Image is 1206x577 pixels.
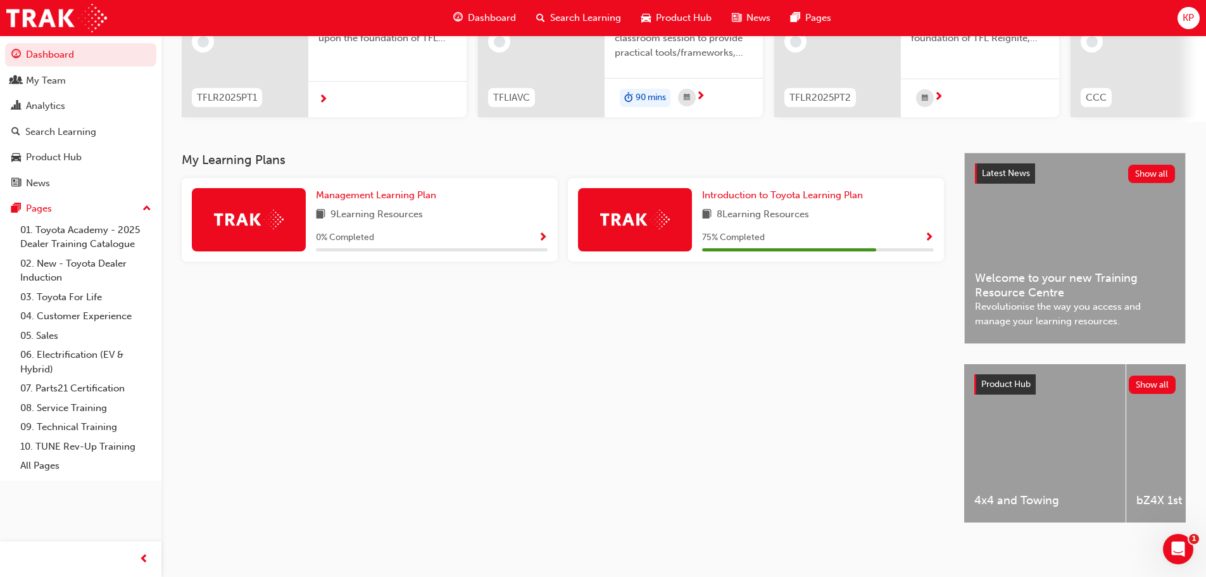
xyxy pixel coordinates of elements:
span: CCC [1086,91,1107,105]
span: learningRecordVerb_NONE-icon [790,36,801,48]
a: Latest NewsShow all [975,163,1175,184]
span: calendar-icon [922,91,928,106]
button: KP [1178,7,1200,29]
a: Management Learning Plan [316,188,441,203]
span: TFLR2025PT2 [789,91,851,105]
span: learningRecordVerb_NONE-icon [494,36,505,48]
span: Dashboard [468,11,516,25]
span: 90 mins [636,91,666,105]
span: next-icon [934,92,943,103]
button: Show Progress [538,230,548,246]
a: 06. Electrification (EV & Hybrid) [15,345,156,379]
span: TFLIAVC [493,91,530,105]
a: Product HubShow all [974,374,1176,395]
span: Search Learning [550,11,621,25]
span: car-icon [641,10,651,26]
span: guage-icon [453,10,463,26]
a: Product Hub [5,146,156,169]
div: My Team [26,73,66,88]
span: Revolutionise the way you access and manage your learning resources. [975,300,1175,328]
div: Search Learning [25,125,96,139]
span: pages-icon [11,203,21,215]
span: Latest News [982,168,1030,179]
a: news-iconNews [722,5,781,31]
a: 4x4 and Towing [964,364,1126,523]
span: Management Learning Plan [316,189,436,201]
a: car-iconProduct Hub [631,5,722,31]
span: learningRecordVerb_NONE-icon [1086,36,1098,48]
a: My Team [5,69,156,92]
h3: My Learning Plans [182,153,944,167]
a: Analytics [5,94,156,118]
a: 05. Sales [15,326,156,346]
a: Latest NewsShow allWelcome to your new Training Resource CentreRevolutionise the way you access a... [964,153,1186,344]
span: News [746,11,770,25]
span: 8 Learning Resources [717,207,809,223]
img: Trak [214,210,284,229]
a: Dashboard [5,43,156,67]
button: Pages [5,197,156,220]
div: Pages [26,201,52,216]
a: All Pages [15,456,156,476]
img: Trak [600,210,670,229]
img: Trak [6,4,107,32]
span: pages-icon [791,10,800,26]
span: calendar-icon [684,90,690,106]
span: Product Hub [981,379,1031,390]
span: next-icon [696,91,705,103]
a: 08. Service Training [15,398,156,418]
a: 03. Toyota For Life [15,288,156,307]
span: Show Progress [924,232,934,244]
a: Introduction to Toyota Learning Plan [702,188,868,203]
span: Product Hub [656,11,712,25]
span: 75 % Completed [702,231,765,245]
span: 1 [1189,534,1199,544]
span: 4x4 and Towing [974,493,1115,508]
button: Show all [1129,376,1176,394]
button: Show Progress [924,230,934,246]
div: Product Hub [26,150,82,165]
span: This is a 90 minute virtual classroom session to provide practical tools/frameworks, behaviours a... [615,17,753,60]
span: book-icon [316,207,325,223]
a: pages-iconPages [781,5,841,31]
span: up-icon [142,201,151,217]
span: duration-icon [624,90,633,106]
span: 9 Learning Resources [330,207,423,223]
span: car-icon [11,152,21,163]
a: 01. Toyota Academy - 2025 Dealer Training Catalogue [15,220,156,254]
span: Welcome to your new Training Resource Centre [975,271,1175,300]
div: News [26,176,50,191]
span: chart-icon [11,101,21,112]
span: 0 % Completed [316,231,374,245]
button: DashboardMy TeamAnalyticsSearch LearningProduct HubNews [5,41,156,197]
span: Show Progress [538,232,548,244]
span: Introduction to Toyota Learning Plan [702,189,863,201]
a: 07. Parts21 Certification [15,379,156,398]
span: search-icon [536,10,545,26]
a: guage-iconDashboard [443,5,526,31]
span: Pages [805,11,831,25]
span: prev-icon [139,552,149,567]
span: next-icon [318,94,328,106]
a: 02. New - Toyota Dealer Induction [15,254,156,288]
button: Show all [1128,165,1176,183]
a: News [5,172,156,195]
a: Search Learning [5,120,156,144]
span: news-icon [732,10,741,26]
span: people-icon [11,75,21,87]
div: Analytics [26,99,65,113]
span: learningRecordVerb_NONE-icon [198,36,209,48]
span: book-icon [702,207,712,223]
a: 10. TUNE Rev-Up Training [15,437,156,457]
span: news-icon [11,178,21,189]
a: search-iconSearch Learning [526,5,631,31]
span: KP [1183,11,1194,25]
span: guage-icon [11,49,21,61]
a: 09. Technical Training [15,417,156,437]
a: 04. Customer Experience [15,307,156,326]
span: search-icon [11,127,20,138]
span: TFLR2025PT1 [197,91,257,105]
iframe: Intercom live chat [1163,534,1193,564]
